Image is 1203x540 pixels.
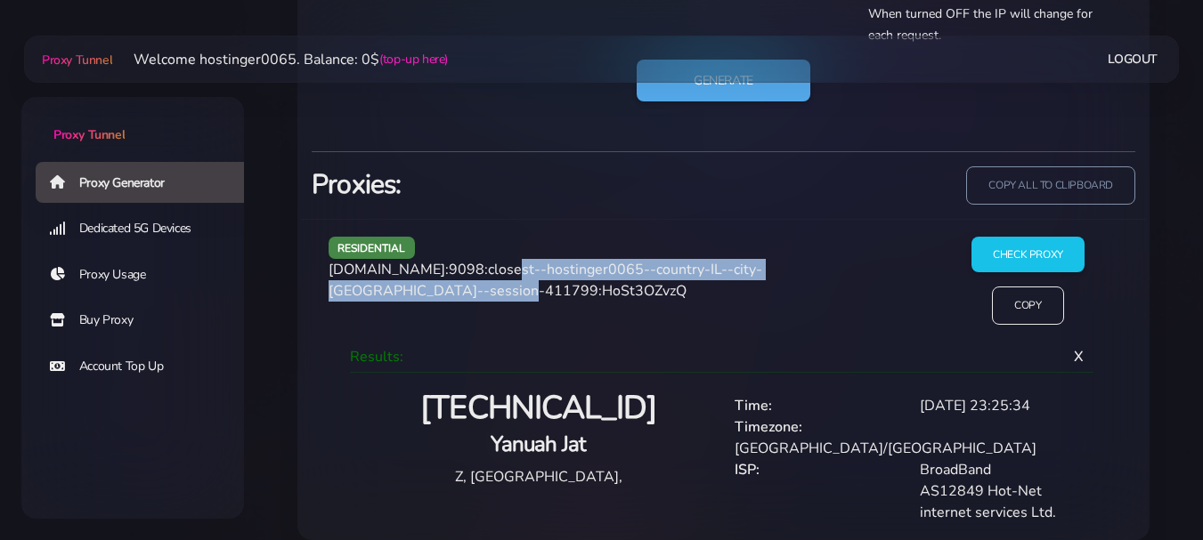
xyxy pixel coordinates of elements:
span: When turned OFF the IP will change for each request. [868,5,1093,44]
a: Logout [1108,43,1158,76]
input: copy all to clipboard [966,166,1135,205]
div: Timezone: [724,416,1094,438]
span: Proxy Tunnel [53,126,125,143]
a: Proxy Usage [36,254,258,295]
a: Proxy Tunnel [21,97,244,144]
span: Z, [GEOGRAPHIC_DATA], [455,467,622,487]
a: (top-up here) [379,50,448,69]
div: [GEOGRAPHIC_DATA]/[GEOGRAPHIC_DATA] [724,438,1094,459]
a: Proxy Tunnel [38,45,112,74]
div: ISP: [724,459,909,480]
h4: Yanuah Jat [364,430,713,459]
div: BroadBand [909,459,1094,480]
a: Proxy Generator [36,162,258,203]
div: [DATE] 23:25:34 [909,395,1094,416]
span: Results: [350,347,403,367]
span: [DOMAIN_NAME]:9098:closest--hostinger0065--country-IL--city-[GEOGRAPHIC_DATA]--session-411799:HoS... [329,260,762,301]
div: Time: [724,395,909,416]
a: Buy Proxy [36,300,258,341]
li: Welcome hostinger0065. Balance: 0$ [112,49,448,70]
span: X [1060,333,1098,381]
input: Check Proxy [971,237,1085,273]
div: AS12849 Hot-Net internet services Ltd. [909,480,1094,523]
a: Dedicated 5G Devices [36,208,258,249]
a: Account Top Up [36,346,258,387]
span: residential [329,237,416,259]
h3: Proxies: [312,166,713,203]
span: Proxy Tunnel [42,52,112,69]
iframe: Webchat Widget [1117,454,1181,518]
input: Copy [992,286,1063,325]
h2: [TECHNICAL_ID] [364,388,713,430]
